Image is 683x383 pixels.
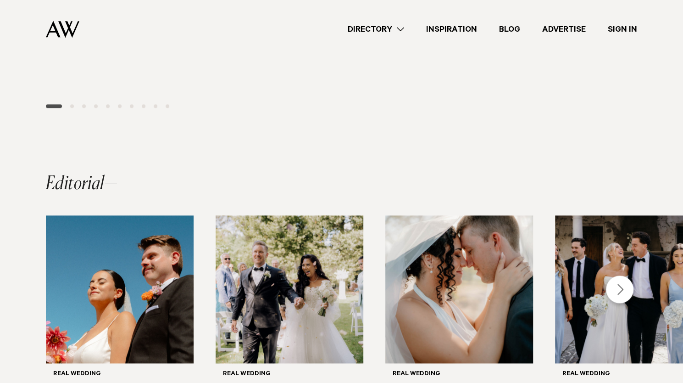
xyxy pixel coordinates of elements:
[46,175,117,193] h2: Editorial
[216,215,363,363] img: Real Wedding | Crystal and Adam
[337,23,415,36] a: Directory
[597,23,648,36] a: Sign In
[223,371,356,378] h6: Real Wedding
[385,215,533,363] img: Real Wedding | Lorenza & Daniel
[488,23,531,36] a: Blog
[46,21,79,38] img: Auckland Weddings Logo
[53,371,186,378] h6: Real Wedding
[46,215,194,363] img: Real Wedding | Ale & Hamish
[531,23,597,36] a: Advertise
[393,371,526,378] h6: Real Wedding
[415,23,488,36] a: Inspiration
